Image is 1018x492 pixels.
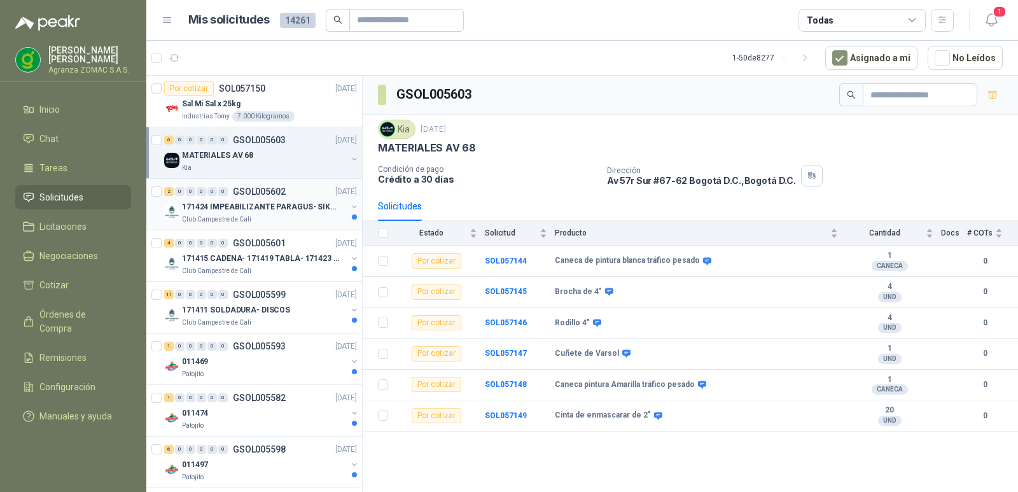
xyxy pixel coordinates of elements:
[380,122,394,136] img: Company Logo
[335,83,357,95] p: [DATE]
[412,315,461,330] div: Por cotizar
[197,393,206,402] div: 0
[335,134,357,146] p: [DATE]
[164,339,359,379] a: 1 0 0 0 0 0 GSOL005593[DATE] Company Logo011469Patojito
[207,445,217,454] div: 0
[207,342,217,351] div: 0
[280,13,316,28] span: 14261
[207,290,217,299] div: 0
[485,318,527,327] b: SOL057146
[555,318,590,328] b: Rodillo 4"
[164,101,179,116] img: Company Logo
[607,175,796,186] p: Av 57r Sur #67-62 Bogotá D.C. , Bogotá D.C.
[396,221,485,246] th: Estado
[967,410,1003,422] b: 0
[197,187,206,196] div: 0
[378,120,415,139] div: Kia
[197,239,206,248] div: 0
[164,81,214,96] div: Por cotizar
[39,307,119,335] span: Órdenes de Compra
[218,393,228,402] div: 0
[182,369,204,379] p: Patojito
[182,472,204,482] p: Patojito
[175,393,185,402] div: 0
[15,302,131,341] a: Órdenes de Compra
[378,165,597,174] p: Condición de pago
[232,111,295,122] div: 7.000 Kilogramos
[186,290,195,299] div: 0
[485,257,527,265] a: SOL057144
[878,354,902,364] div: UND
[218,290,228,299] div: 0
[186,239,195,248] div: 0
[335,444,357,456] p: [DATE]
[164,290,174,299] div: 11
[164,235,359,276] a: 4 0 0 0 0 0 GSOL005601[DATE] Company Logo171415 CADENA- 171419 TABLA- 171423 VARILLAClub Campestr...
[335,186,357,198] p: [DATE]
[15,127,131,151] a: Chat
[186,187,195,196] div: 0
[378,174,597,185] p: Crédito a 30 días
[164,342,174,351] div: 1
[48,46,131,64] p: [PERSON_NAME] [PERSON_NAME]
[197,445,206,454] div: 0
[197,342,206,351] div: 0
[39,351,87,365] span: Remisiones
[485,349,527,358] b: SOL057147
[186,445,195,454] div: 0
[182,98,241,110] p: Sal Mi Sal x 25kg
[15,244,131,268] a: Negociaciones
[182,214,251,225] p: Club Campestre de Cali
[846,344,933,354] b: 1
[335,289,357,301] p: [DATE]
[233,239,286,248] p: GSOL005601
[164,136,174,144] div: 6
[878,323,902,333] div: UND
[555,380,695,390] b: Caneca pintura Amarilla tráfico pesado
[335,392,357,404] p: [DATE]
[182,407,208,419] p: 011474
[164,390,359,431] a: 1 0 0 0 0 0 GSOL005582[DATE] Company Logo011474Patojito
[182,356,208,368] p: 011469
[555,411,651,421] b: Cinta de enmascarar de 2"
[412,253,461,269] div: Por cotizar
[335,341,357,353] p: [DATE]
[412,346,461,362] div: Por cotizar
[188,11,270,29] h1: Mis solicitudes
[182,150,253,162] p: MATERIALES AV 68
[846,221,941,246] th: Cantidad
[878,292,902,302] div: UND
[218,342,228,351] div: 0
[164,187,174,196] div: 2
[164,442,359,482] a: 6 0 0 0 0 0 GSOL005598[DATE] Company Logo011497Patojito
[15,15,80,31] img: Logo peakr
[846,313,933,323] b: 4
[967,317,1003,329] b: 0
[941,221,967,246] th: Docs
[233,290,286,299] p: GSOL005599
[182,459,208,471] p: 011497
[164,287,359,328] a: 11 0 0 0 0 0 GSOL005599[DATE] Company Logo171411 SOLDADURA- DISCOSClub Campestre de Cali
[872,261,908,271] div: CANECA
[164,204,179,220] img: Company Logo
[207,187,217,196] div: 0
[164,411,179,426] img: Company Logo
[412,408,461,423] div: Por cotizar
[485,380,527,389] a: SOL057148
[175,342,185,351] div: 0
[39,102,60,116] span: Inicio
[164,153,179,168] img: Company Logo
[164,184,359,225] a: 2 0 0 0 0 0 GSOL005602[DATE] Company Logo171424 IMPEABILIZANTE PARAGUS- SIKALASTICClub Campestre ...
[164,256,179,271] img: Company Logo
[993,6,1007,18] span: 1
[182,201,340,213] p: 171424 IMPEABILIZANTE PARAGUS- SIKALASTIC
[485,221,555,246] th: Solicitud
[555,287,602,297] b: Brocha de 4"
[967,286,1003,298] b: 0
[197,136,206,144] div: 0
[39,249,98,263] span: Negociaciones
[39,190,83,204] span: Solicitudes
[967,228,993,237] span: # COTs
[485,411,527,420] a: SOL057149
